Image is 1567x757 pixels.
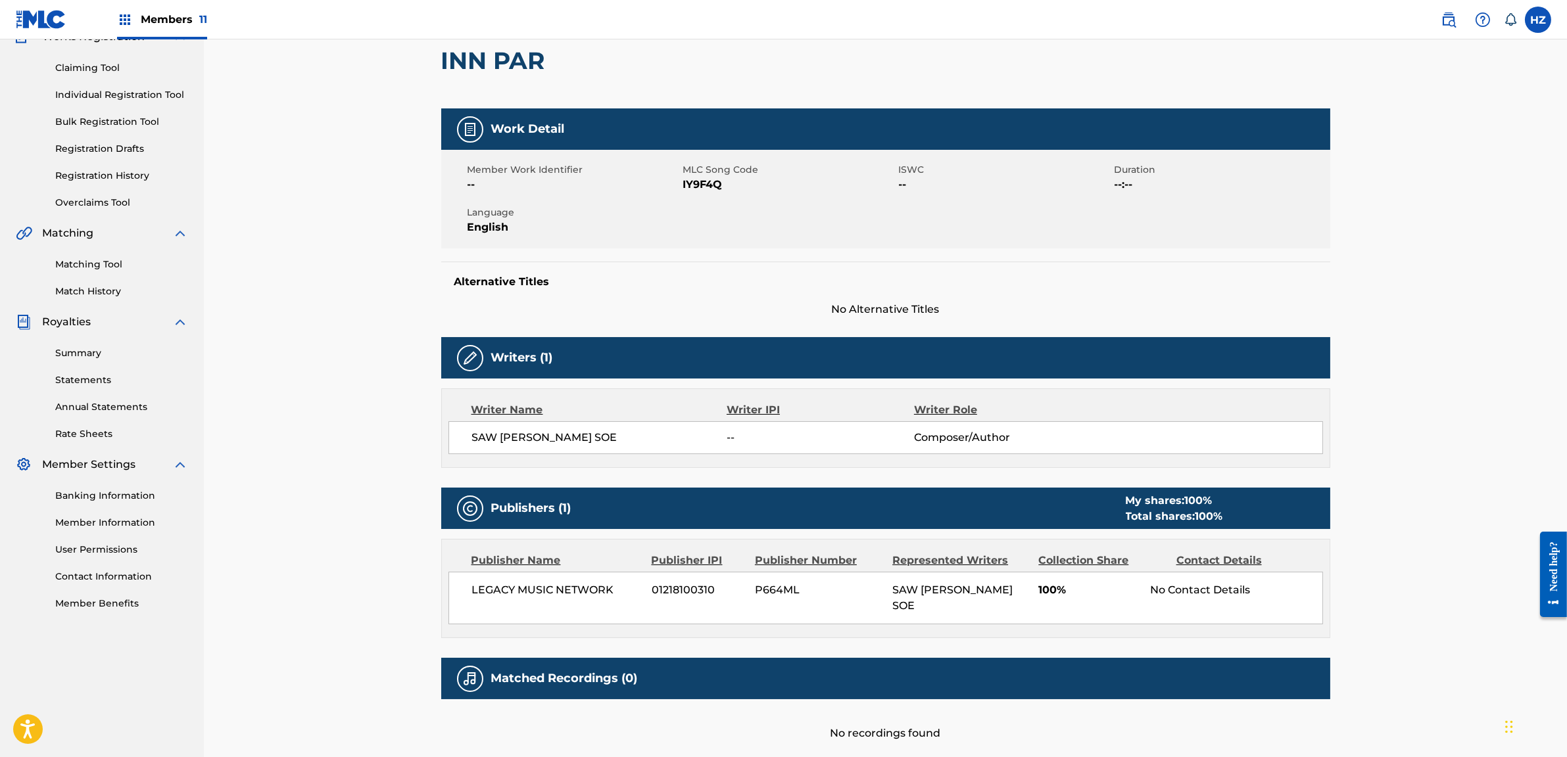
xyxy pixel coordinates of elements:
[55,285,188,298] a: Match History
[55,400,188,414] a: Annual Statements
[1504,13,1517,26] div: Notifications
[1115,163,1327,177] span: Duration
[468,163,680,177] span: Member Work Identifier
[55,346,188,360] a: Summary
[1176,553,1304,568] div: Contact Details
[1195,510,1223,522] span: 100 %
[55,427,188,441] a: Rate Sheets
[1185,494,1213,507] span: 100 %
[652,582,745,598] span: 01218100310
[892,584,1013,612] span: SAW [PERSON_NAME] SOE
[1505,707,1513,746] div: Drag
[55,258,188,271] a: Matching Tool
[55,543,188,557] a: User Permissions
[55,115,188,129] a: Bulk Registration Tool
[683,177,896,193] span: IY9F4Q
[55,169,188,183] a: Registration History
[117,12,133,28] img: Top Rightsholders
[1126,509,1223,524] div: Total shares:
[16,225,32,241] img: Matching
[172,225,188,241] img: expand
[55,142,188,156] a: Registration Drafts
[55,373,188,387] a: Statements
[55,196,188,210] a: Overclaims Tool
[55,61,188,75] a: Claiming Tool
[16,10,66,29] img: MLC Logo
[914,402,1084,418] div: Writer Role
[462,671,478,687] img: Matched Recordings
[441,302,1330,317] span: No Alternative Titles
[172,457,188,472] img: expand
[468,177,680,193] span: --
[1470,7,1496,33] div: Help
[16,457,32,472] img: Member Settings
[727,402,914,418] div: Writer IPI
[1441,12,1457,28] img: search
[1530,523,1567,626] iframe: Resource Center
[1038,553,1166,568] div: Collection Share
[471,402,727,418] div: Writer Name
[652,553,745,568] div: Publisher IPI
[454,275,1317,288] h5: Alternative Titles
[899,177,1111,193] span: --
[1475,12,1491,28] img: help
[55,489,188,503] a: Banking Information
[1501,694,1567,757] iframe: Chat Widget
[468,206,680,219] span: Language
[462,122,478,137] img: Work Detail
[141,12,207,27] span: Members
[199,13,207,26] span: 11
[1150,582,1322,598] div: No Contact Details
[55,570,188,584] a: Contact Information
[1126,493,1223,509] div: My shares:
[462,501,478,516] img: Publishers
[1525,7,1551,33] div: User Menu
[1435,7,1462,33] a: Public Search
[892,553,1028,568] div: Represented Writers
[55,597,188,610] a: Member Benefits
[491,671,638,686] h5: Matched Recordings (0)
[16,314,32,330] img: Royalties
[1038,582,1140,598] span: 100%
[1115,177,1327,193] span: --:--
[899,163,1111,177] span: ISWC
[441,699,1330,741] div: No recordings found
[755,582,882,598] span: P664ML
[462,350,478,366] img: Writers
[172,314,188,330] img: expand
[472,430,727,446] span: SAW [PERSON_NAME] SOE
[55,516,188,530] a: Member Information
[472,582,642,598] span: LEGACY MUSIC NETWORK
[914,430,1084,446] span: Composer/Author
[468,219,680,235] span: English
[42,314,91,330] span: Royalties
[441,46,552,76] h2: INN PAR
[683,163,896,177] span: MLC Song Code
[491,122,565,137] h5: Work Detail
[42,457,135,472] span: Member Settings
[727,430,913,446] span: --
[471,553,642,568] div: Publisher Name
[755,553,882,568] div: Publisher Number
[55,88,188,102] a: Individual Registration Tool
[42,225,93,241] span: Matching
[491,501,571,516] h5: Publishers (1)
[491,350,553,365] h5: Writers (1)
